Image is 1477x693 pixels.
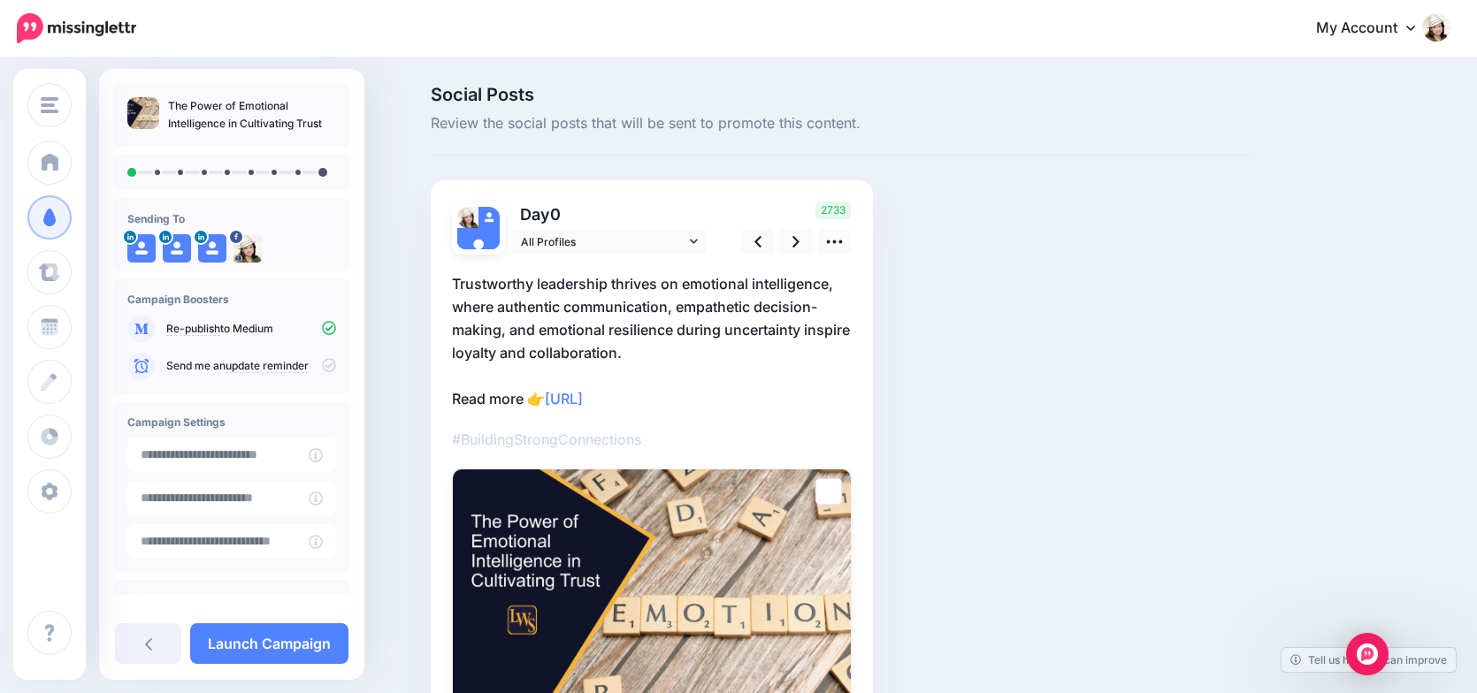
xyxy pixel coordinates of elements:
p: to Medium [166,321,336,337]
img: user_default_image.png [478,207,500,228]
img: user_default_image.png [163,234,191,263]
p: Trustworthy leadership thrives on emotional intelligence, where authentic communication, empathet... [452,272,852,410]
a: My Account [1298,7,1450,50]
span: All Profiles [521,232,685,251]
p: #BuildingStrongConnections [452,428,852,451]
a: Tell us how we can improve [1282,648,1456,672]
div: Open Intercom Messenger [1346,633,1389,675]
img: menu.png [41,97,58,113]
img: Missinglettr [17,13,136,43]
a: [URL] [545,390,583,407]
span: Review the social posts that will be sent to promote this content. [431,112,1251,135]
img: 0735d582a3e2908cfd51100fd914407c_thumb.jpg [127,97,159,129]
p: The Power of Emotional Intelligence in Cultivating Trust [168,97,336,133]
p: Send me an [166,358,336,374]
img: 18447283_524058524431297_7234848689764468050_n-bsa25054.jpg [457,207,478,228]
h4: Sending To [127,212,336,225]
p: Day [512,202,709,227]
span: 0 [550,205,561,224]
a: update reminder [226,359,309,373]
img: user_default_image.png [198,234,226,263]
img: The Power of Emotional Intelligence: Fostering Trust [453,469,851,693]
h4: Campaign Boosters [127,293,336,306]
span: Social Posts [431,86,1251,103]
h4: Campaign Settings [127,415,336,429]
a: Re-publish [166,322,220,336]
img: user_default_image.png [457,228,500,270]
span: 2733 [815,202,851,219]
a: All Profiles [512,229,707,255]
img: user_default_image.png [127,234,156,263]
img: 18447283_524058524431297_7234848689764468050_n-bsa25054.jpg [233,234,262,263]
